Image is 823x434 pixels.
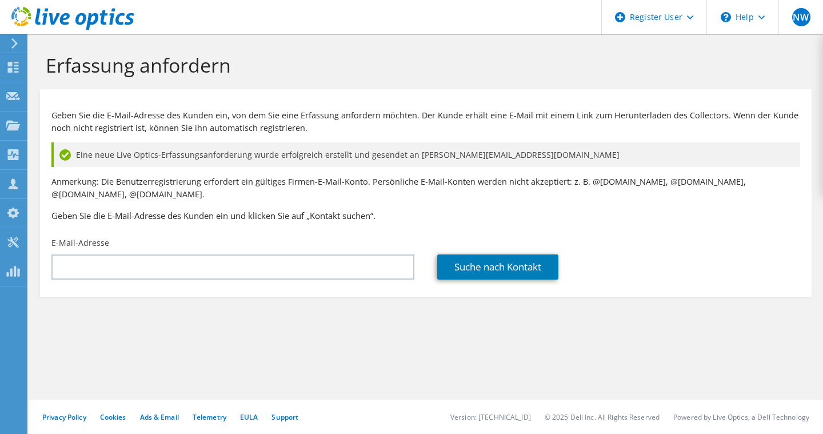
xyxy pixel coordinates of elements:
li: © 2025 Dell Inc. All Rights Reserved [545,412,660,422]
a: Cookies [100,412,126,422]
h3: Geben Sie die E-Mail-Adresse des Kunden ein und klicken Sie auf „Kontakt suchen“. [51,209,800,222]
svg: \n [721,12,731,22]
span: Eine neue Live Optics-Erfassungsanforderung wurde erfolgreich erstellt und gesendet an [PERSON_NA... [76,149,620,161]
a: Privacy Policy [42,412,86,422]
li: Powered by Live Optics, a Dell Technology [673,412,809,422]
a: Telemetry [193,412,226,422]
a: Suche nach Kontakt [437,254,558,280]
li: Version: [TECHNICAL_ID] [450,412,531,422]
p: Geben Sie die E-Mail-Adresse des Kunden ein, von dem Sie eine Erfassung anfordern möchten. Der Ku... [51,109,800,134]
span: NW [792,8,810,26]
a: EULA [240,412,258,422]
a: Support [271,412,298,422]
label: E-Mail-Adresse [51,237,109,249]
a: Ads & Email [140,412,179,422]
p: Anmerkung: Die Benutzerregistrierung erfordert ein gültiges Firmen-E-Mail-Konto. Persönliche E-Ma... [51,176,800,201]
h1: Erfassung anfordern [46,53,800,77]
